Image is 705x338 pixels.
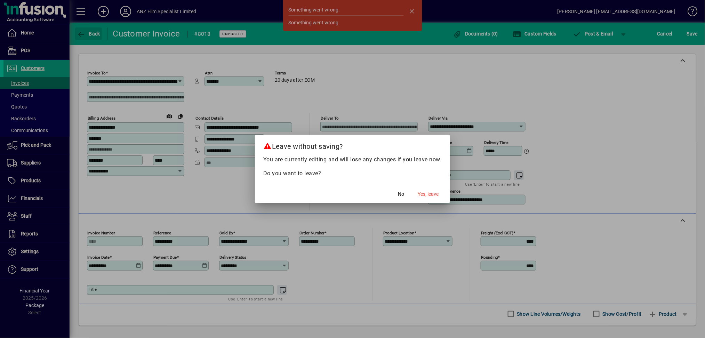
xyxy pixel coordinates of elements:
[418,191,439,198] span: Yes, leave
[263,155,442,164] p: You are currently editing and will lose any changes if you leave now.
[415,188,442,200] button: Yes, leave
[255,135,450,155] h2: Leave without saving?
[390,188,412,200] button: No
[263,169,442,178] p: Do you want to leave?
[398,191,404,198] span: No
